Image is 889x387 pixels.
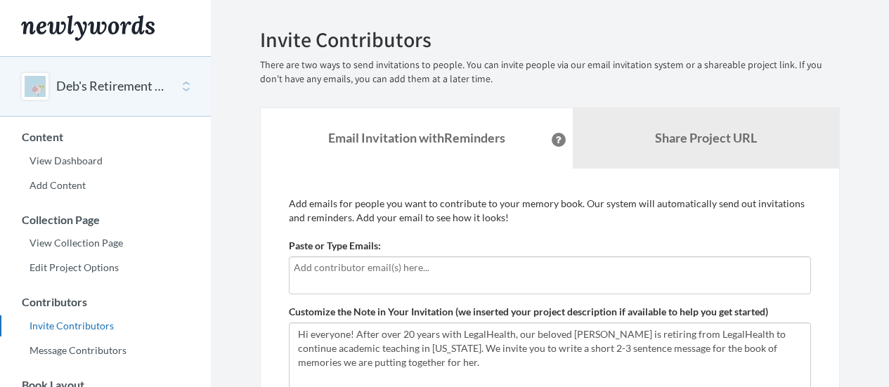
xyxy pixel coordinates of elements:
[1,296,211,308] h3: Contributors
[328,130,505,145] strong: Email Invitation with Reminders
[289,239,381,253] label: Paste or Type Emails:
[289,197,811,225] p: Add emails for people you want to contribute to your memory book. Our system will automatically s...
[1,131,211,143] h3: Content
[260,58,840,86] p: There are two ways to send invitations to people. You can invite people via our email invitation ...
[294,260,806,275] input: Add contributor email(s) here...
[260,28,840,51] h2: Invite Contributors
[289,305,768,319] label: Customize the Note in Your Invitation (we inserted your project description if available to help ...
[655,130,757,145] b: Share Project URL
[56,77,170,96] button: Deb's Retirement Project
[21,15,155,41] img: Newlywords logo
[1,214,211,226] h3: Collection Page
